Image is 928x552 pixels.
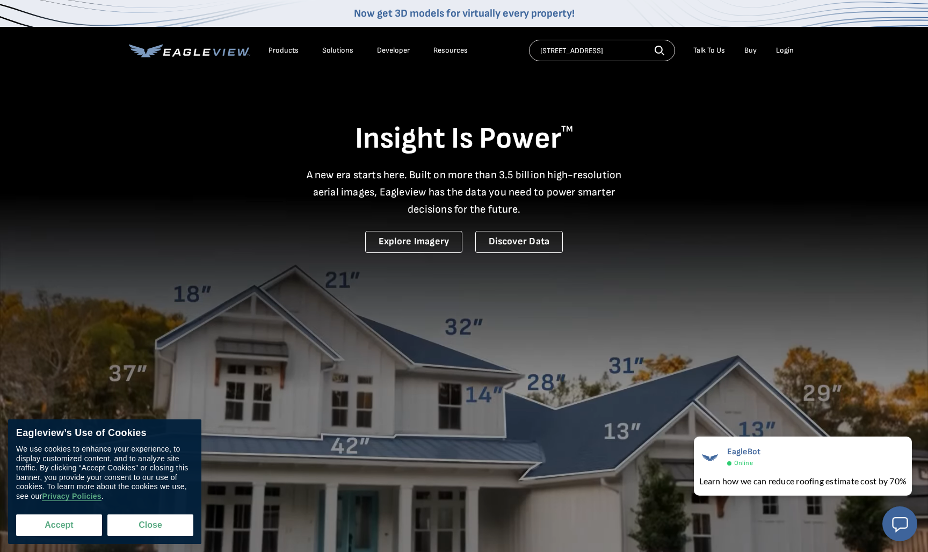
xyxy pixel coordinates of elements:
div: Eagleview’s Use of Cookies [16,427,193,439]
div: Resources [433,46,468,55]
a: Explore Imagery [365,231,463,253]
a: Privacy Policies [42,492,101,501]
div: Login [776,46,794,55]
a: Developer [377,46,410,55]
div: Products [269,46,299,55]
a: Buy [744,46,757,55]
input: Search [529,40,675,61]
div: Learn how we can reduce roofing estimate cost by 70% [699,475,907,488]
button: Accept [16,514,102,536]
button: Open chat window [882,506,917,541]
div: We use cookies to enhance your experience, to display customized content, and to analyze site tra... [16,445,193,501]
span: EagleBot [727,447,761,457]
div: Solutions [322,46,353,55]
button: Close [107,514,193,536]
p: A new era starts here. Built on more than 3.5 billion high-resolution aerial images, Eagleview ha... [300,166,628,218]
a: Now get 3D models for virtually every property! [354,7,575,20]
span: Online [734,459,753,467]
sup: TM [561,124,573,134]
div: Talk To Us [693,46,725,55]
h1: Insight Is Power [129,120,799,158]
a: Discover Data [475,231,563,253]
img: EagleBot [699,447,721,468]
